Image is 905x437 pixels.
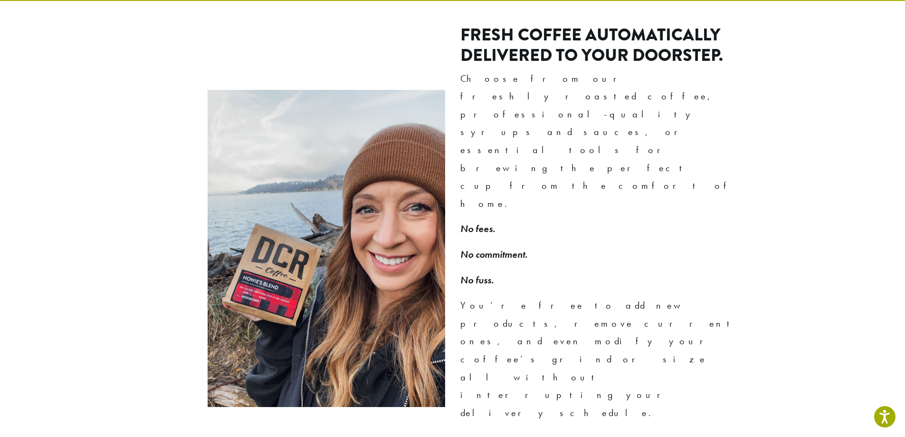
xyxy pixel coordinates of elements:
[460,274,494,286] em: No fuss.
[460,297,738,422] p: You’re free to add new products, remove current ones, and even modify your coffee’s grind or size...
[460,248,527,261] em: No commitment.
[460,25,738,66] h2: Fresh coffee automatically delivered to your doorstep.
[460,223,495,235] em: No fees.
[460,70,738,213] p: Choose from our freshly roasted coffee, professional-quality syrups and sauces, or essential tool...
